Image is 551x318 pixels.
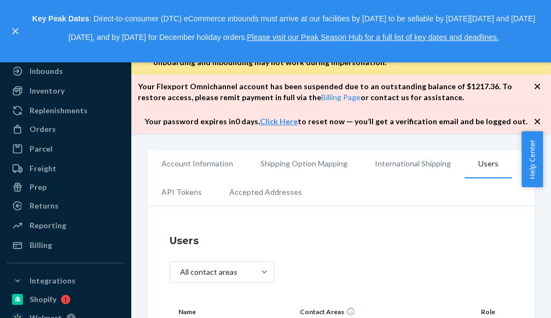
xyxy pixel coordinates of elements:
[30,163,56,174] div: Freight
[7,272,125,290] button: Integrations
[7,62,125,80] a: Inbounds
[7,102,125,119] a: Replenishments
[30,124,56,135] div: Orders
[170,234,513,248] h4: Users
[148,178,216,206] li: API Tokens
[260,117,298,126] a: Click Here
[180,267,237,277] div: All contact areas
[30,294,56,305] div: Shopify
[216,178,316,206] li: Accepted Addresses
[361,150,465,177] li: International Shipping
[30,220,66,231] div: Reporting
[138,81,533,103] p: Your Flexport Omnichannel account has been suspended due to an outstanding balance of $ 1217.36 ....
[465,150,512,178] li: Users
[321,92,361,102] a: Billing Page
[521,131,543,187] button: Help Center
[30,182,47,193] div: Prep
[30,275,76,286] div: Integrations
[144,116,527,127] p: Your password expires in 0 days . to reset now — you’ll get a verification email and be logged out.
[7,217,125,234] a: Reporting
[30,105,88,116] div: Replenishments
[148,150,247,177] li: Account Information
[30,66,63,77] div: Inbounds
[7,236,125,254] a: Billing
[7,178,125,196] a: Prep
[32,14,89,23] strong: Key Peak Dates
[7,120,125,138] a: Orders
[10,26,21,37] button: close,
[7,160,125,177] a: Freight
[7,82,125,100] a: Inventory
[7,140,125,158] a: Parcel
[30,143,53,154] div: Parcel
[7,291,125,308] a: Shopify
[247,33,499,42] a: Please visit our Peak Season Hub for a full list of key dates and deadlines.
[26,10,541,47] p: : Direct-to-consumer (DTC) eCommerce inbounds must arrive at our facilities by [DATE] to be sella...
[30,200,59,211] div: Returns
[30,240,52,251] div: Billing
[247,150,361,177] li: Shipping Option Mapping
[7,197,125,215] a: Returns
[30,85,65,96] div: Inventory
